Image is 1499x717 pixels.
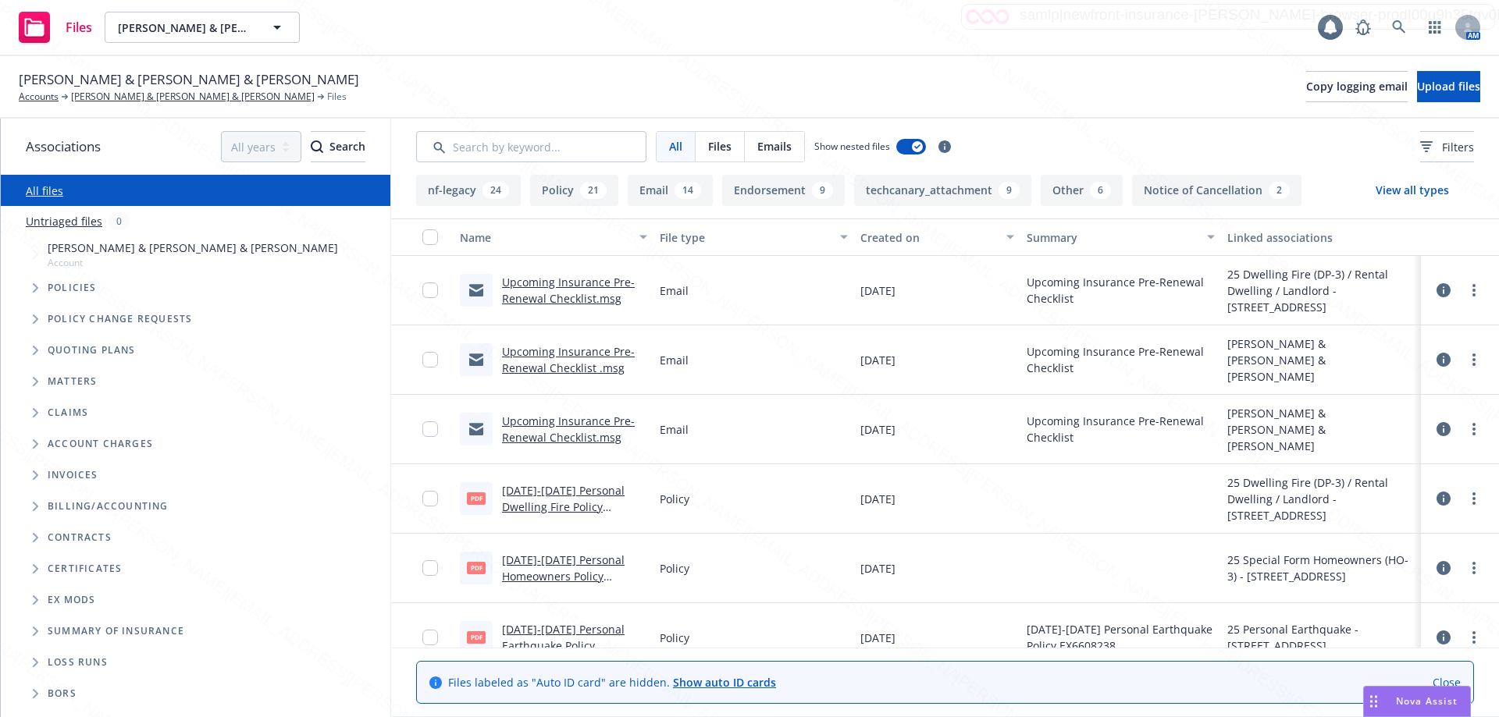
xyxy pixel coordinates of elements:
[416,175,521,206] button: nf-legacy
[48,346,136,355] span: Quoting plans
[422,491,438,506] input: Toggle Row Selected
[675,182,701,199] div: 14
[660,491,689,507] span: Policy
[502,414,635,445] a: Upcoming Insurance Pre-Renewal Checklist.msg
[311,131,365,162] button: SearchSearch
[1027,274,1214,307] span: Upcoming Insurance Pre-Renewal Checklist
[502,344,635,375] a: Upcoming Insurance Pre-Renewal Checklist .msg
[311,132,365,162] div: Search
[1363,686,1471,717] button: Nova Assist
[19,90,59,104] a: Accounts
[660,229,830,246] div: File type
[1465,350,1483,369] a: more
[1221,218,1421,256] button: Linked associations
[48,240,338,256] span: [PERSON_NAME] & [PERSON_NAME] & [PERSON_NAME]
[860,421,895,438] span: [DATE]
[1351,175,1474,206] button: View all types
[1417,71,1480,102] button: Upload files
[660,630,689,646] span: Policy
[530,175,618,206] button: Policy
[1227,552,1415,584] div: 25 Special Form Homeowners (HO-3) - [STREET_ADDRESS]
[708,138,732,154] span: Files
[448,674,776,690] span: Files labeled as "Auto ID card" are hidden.
[1027,343,1214,376] span: Upcoming Insurance Pre-Renewal Checklist
[422,229,438,245] input: Select all
[860,630,895,646] span: [DATE]
[311,140,323,153] svg: Search
[1442,139,1474,155] span: Filters
[502,622,625,669] a: [DATE]-[DATE] Personal Earthquake Policy EX6608238.pdf
[460,229,630,246] div: Name
[1396,694,1458,708] span: Nova Assist
[109,212,130,230] div: 0
[1227,335,1415,385] div: [PERSON_NAME] & [PERSON_NAME] & [PERSON_NAME]
[118,20,253,36] span: [PERSON_NAME] & [PERSON_NAME] & [PERSON_NAME]
[628,175,713,206] button: Email
[1,491,390,709] div: Folder Tree Example
[48,658,108,667] span: Loss Runs
[48,595,95,605] span: Ex Mods
[1269,182,1290,199] div: 2
[1027,229,1197,246] div: Summary
[580,182,607,199] div: 21
[1227,405,1415,454] div: [PERSON_NAME] & [PERSON_NAME] & [PERSON_NAME]
[48,533,112,542] span: Contracts
[814,140,890,153] span: Show nested files
[722,175,845,206] button: Endorsement
[1419,12,1451,43] a: Switch app
[48,408,88,417] span: Claims
[26,137,101,157] span: Associations
[1465,559,1483,577] a: more
[48,564,122,573] span: Certificates
[660,421,689,438] span: Email
[1227,474,1415,524] div: 25 Dwelling Fire (DP-3) / Rental Dwelling / Landlord - [STREET_ADDRESS]
[854,175,1031,206] button: techcanary_attachment
[1465,281,1483,300] a: more
[860,352,895,368] span: [DATE]
[1090,182,1111,199] div: 6
[19,69,359,90] span: [PERSON_NAME] & [PERSON_NAME] & [PERSON_NAME]
[48,377,97,386] span: Matters
[48,689,77,698] span: BORs
[660,560,689,577] span: Policy
[502,552,625,600] a: [DATE]-[DATE] Personal Homeowners Policy OA5007688.pdf
[860,491,895,507] span: [DATE]
[1027,413,1214,445] span: Upcoming Insurance Pre-Renewal Checklist
[1383,12,1415,43] a: Search
[48,626,184,636] span: Summary of insurance
[327,90,347,104] span: Files
[673,675,776,690] a: Show auto ID cards
[48,439,153,449] span: Account charges
[422,352,438,367] input: Toggle Row Selected
[71,90,315,104] a: [PERSON_NAME] & [PERSON_NAME] & [PERSON_NAME]
[860,560,895,577] span: [DATE]
[669,138,682,154] span: All
[48,470,98,480] span: Invoices
[48,314,192,324] span: Policy change requests
[1420,131,1474,162] button: Filters
[1420,139,1474,155] span: Filters
[467,492,486,504] span: pdf
[1227,229,1415,246] div: Linked associations
[860,282,895,299] span: [DATE]
[1227,621,1415,654] div: 25 Personal Earthquake - [STREET_ADDRESS]
[1041,175,1123,206] button: Other
[1306,79,1408,94] span: Copy logging email
[1465,628,1483,647] a: more
[502,275,635,306] a: Upcoming Insurance Pre-Renewal Checklist.msg
[48,256,338,269] span: Account
[999,182,1020,199] div: 9
[26,213,102,229] a: Untriaged files
[1306,71,1408,102] button: Copy logging email
[105,12,300,43] button: [PERSON_NAME] & [PERSON_NAME] & [PERSON_NAME]
[757,138,792,154] span: Emails
[48,502,169,511] span: Billing/Accounting
[1465,420,1483,438] a: more
[1348,12,1379,43] a: Report a Bug
[66,21,92,34] span: Files
[416,131,646,162] input: Search by keyword...
[1227,266,1415,315] div: 25 Dwelling Fire (DP-3) / Rental Dwelling / Landlord - [STREET_ADDRESS]
[467,631,486,643] span: pdf
[1364,687,1383,716] div: Drag to move
[26,183,63,198] a: All files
